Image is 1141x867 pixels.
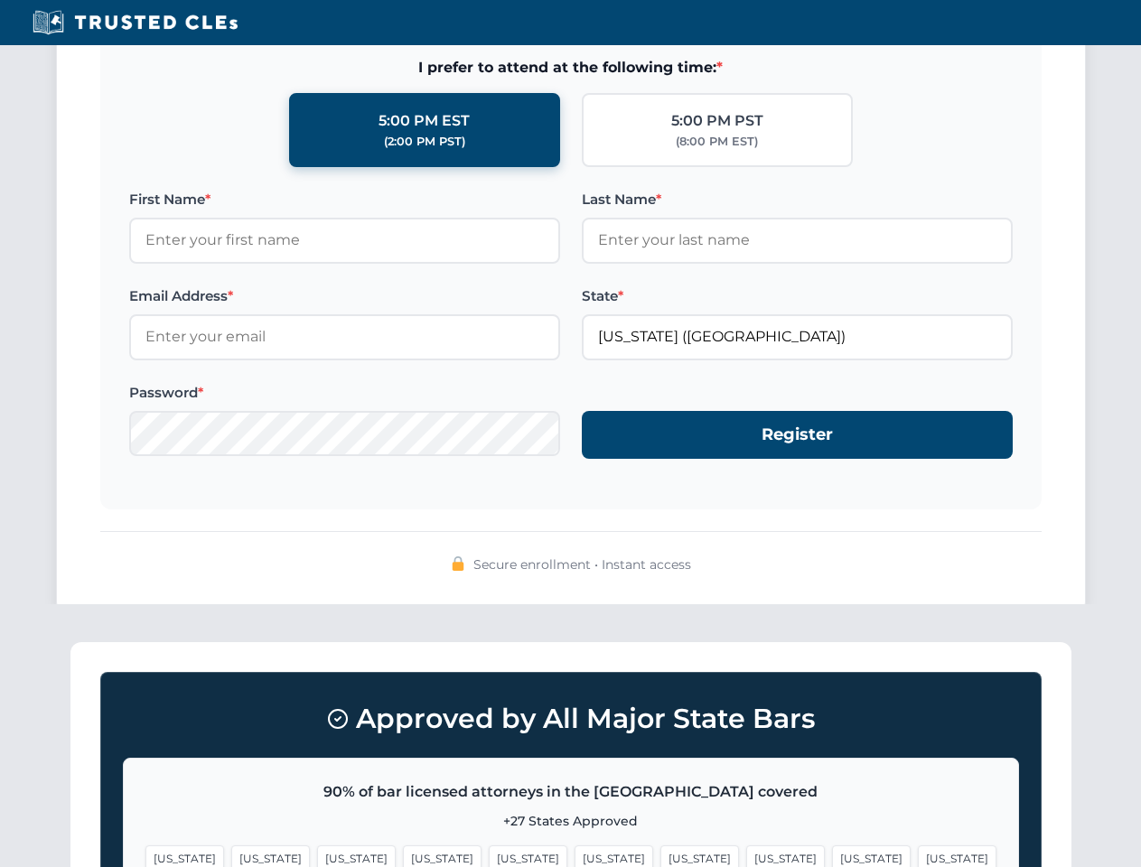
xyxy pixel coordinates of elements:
[129,314,560,359] input: Enter your email
[451,556,465,571] img: 🔒
[582,189,1013,210] label: Last Name
[582,218,1013,263] input: Enter your last name
[379,109,470,133] div: 5:00 PM EST
[473,555,691,574] span: Secure enrollment • Instant access
[129,218,560,263] input: Enter your first name
[145,811,996,831] p: +27 States Approved
[384,133,465,151] div: (2:00 PM PST)
[582,411,1013,459] button: Register
[582,314,1013,359] input: Florida (FL)
[676,133,758,151] div: (8:00 PM EST)
[27,9,243,36] img: Trusted CLEs
[129,189,560,210] label: First Name
[145,780,996,804] p: 90% of bar licensed attorneys in the [GEOGRAPHIC_DATA] covered
[129,382,560,404] label: Password
[129,56,1013,79] span: I prefer to attend at the following time:
[582,285,1013,307] label: State
[123,695,1019,743] h3: Approved by All Major State Bars
[129,285,560,307] label: Email Address
[671,109,763,133] div: 5:00 PM PST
